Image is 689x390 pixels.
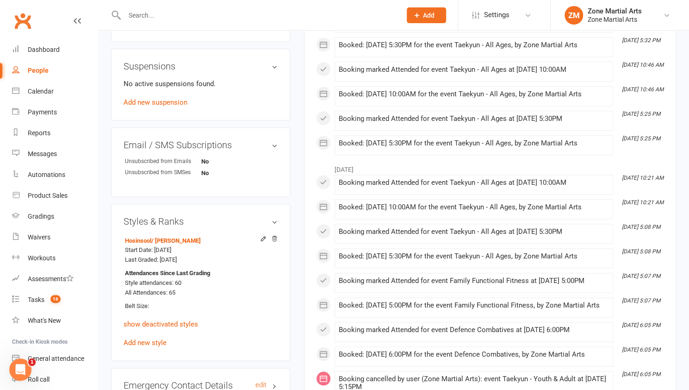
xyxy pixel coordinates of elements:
a: Assessments [12,269,98,289]
div: Booking marked Attended for event Taekyun - All Ages at [DATE] 5:30PM [339,228,609,236]
a: Clubworx [11,9,34,32]
a: Product Sales [12,185,98,206]
h3: Styles & Ranks [124,216,278,226]
span: Start Date: [DATE] [125,246,171,253]
div: Dashboard [28,46,60,53]
span: / [PERSON_NAME] [151,237,201,244]
div: Booked: [DATE] 5:30PM for the event Taekyun - All Ages, by Zone Martial Arts [339,139,609,147]
a: Gradings [12,206,98,227]
a: Payments [12,102,98,123]
div: Booked: [DATE] 10:00AM for the event Taekyun - All Ages, by Zone Martial Arts [339,90,609,98]
div: Unsubscribed from Emails [125,157,201,166]
i: [DATE] 5:08 PM [622,224,660,230]
div: Booking marked Attended for event Taekyun - All Ages at [DATE] 5:30PM [339,115,609,123]
i: [DATE] 5:07 PM [622,273,660,279]
span: All Attendances: 65 [125,289,175,296]
span: 1 [28,359,36,366]
div: Booking marked Attended for event Taekyun - All Ages at [DATE] 10:00AM [339,179,609,187]
div: Booking marked Attended for event Taekyun - All Ages at [DATE] 10:00AM [339,66,609,74]
strong: No [201,170,254,176]
h3: Suspensions [124,61,278,71]
div: Zone Martial Arts [588,15,642,24]
a: show deactivated styles [124,320,198,328]
div: Booking marked Attended for event Family Functional Fitness at [DATE] 5:00PM [339,277,609,285]
div: Assessments [28,275,74,283]
a: Automations [12,164,98,185]
div: Booked: [DATE] 10:00AM for the event Taekyun - All Ages, by Zone Martial Arts [339,203,609,211]
a: General attendance kiosk mode [12,348,98,369]
span: Style attendances: 60 [125,279,181,286]
button: Add [407,7,446,23]
span: Belt Size: [125,302,149,309]
a: Messages [12,144,98,164]
a: Waivers [12,227,98,248]
div: Unsubscribed from SMSes [125,168,201,177]
i: [DATE] 6:05 PM [622,371,660,377]
div: Booking marked Attended for event Defence Combatives at [DATE] 6:00PM [339,326,609,334]
a: Add new suspension [124,98,187,107]
i: [DATE] 5:07 PM [622,297,660,304]
div: Booked: [DATE] 5:00PM for the event Family Functional Fitness, by Zone Martial Arts [339,302,609,309]
input: Search... [122,9,395,22]
div: Booked: [DATE] 5:30PM for the event Taekyun - All Ages, by Zone Martial Arts [339,41,609,49]
div: Workouts [28,254,56,262]
strong: No [201,158,254,165]
a: Hosinsool [125,237,201,244]
p: No active suspensions found. [124,78,278,89]
a: People [12,60,98,81]
div: Waivers [28,233,50,241]
div: Tasks [28,296,44,303]
i: [DATE] 6:05 PM [622,322,660,328]
a: What's New [12,310,98,331]
div: Booked: [DATE] 6:00PM for the event Defence Combatives, by Zone Martial Arts [339,351,609,359]
a: Tasks 16 [12,289,98,310]
div: Gradings [28,213,54,220]
a: Calendar [12,81,98,102]
li: [DATE] [316,160,664,175]
a: edit [255,381,267,389]
a: Reports [12,123,98,144]
a: Workouts [12,248,98,269]
a: Add new style [124,339,167,347]
div: What's New [28,317,61,324]
i: [DATE] 5:25 PM [622,135,660,142]
div: ZM [565,6,583,25]
i: [DATE] 10:21 AM [622,199,664,206]
div: Product Sales [28,192,68,199]
iframe: Intercom live chat [9,359,31,381]
span: Add [423,12,435,19]
div: Calendar [28,88,54,95]
i: [DATE] 10:46 AM [622,62,664,68]
div: Zone Martial Arts [588,7,642,15]
i: [DATE] 10:21 AM [622,175,664,181]
a: Dashboard [12,39,98,60]
h3: Email / SMS Subscriptions [124,140,278,150]
span: Settings [484,5,509,25]
div: People [28,67,49,74]
div: Roll call [28,376,50,383]
div: Automations [28,171,65,178]
span: 16 [50,295,61,303]
i: [DATE] 6:05 PM [622,346,660,353]
div: Booked: [DATE] 5:30PM for the event Taekyun - All Ages, by Zone Martial Arts [339,252,609,260]
strong: Attendances Since Last Grading [125,269,210,278]
div: Messages [28,150,57,157]
i: [DATE] 10:46 AM [622,86,664,93]
i: [DATE] 5:08 PM [622,248,660,255]
i: [DATE] 5:25 PM [622,111,660,117]
i: [DATE] 5:32 PM [622,37,660,44]
div: Reports [28,129,50,137]
a: Roll call [12,369,98,390]
div: General attendance [28,355,84,362]
div: Payments [28,108,57,116]
span: Last Graded: [DATE] [125,256,177,263]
